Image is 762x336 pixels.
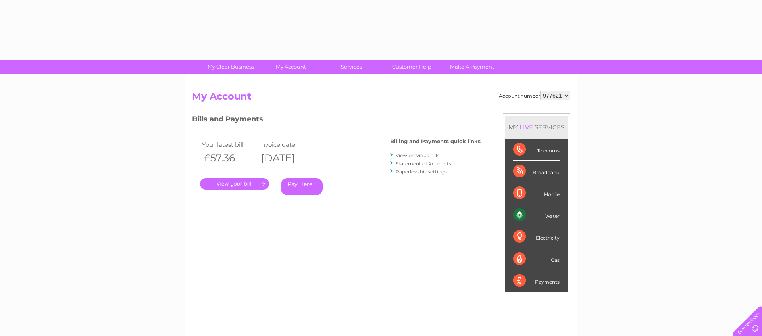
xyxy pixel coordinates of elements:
h4: Billing and Payments quick links [390,138,481,144]
td: Invoice date [257,139,314,150]
div: Account number [499,91,570,100]
a: Paperless bill settings [396,169,447,175]
a: Statement of Accounts [396,161,451,167]
div: Broadband [513,161,560,182]
div: Payments [513,270,560,292]
a: Services [319,60,384,74]
th: [DATE] [257,150,314,166]
div: Water [513,204,560,226]
a: . [200,178,269,190]
div: Telecoms [513,139,560,161]
h2: My Account [192,91,570,106]
div: Mobile [513,182,560,204]
a: View previous bills [396,152,439,158]
h3: Bills and Payments [192,113,481,127]
a: Pay Here [281,178,323,195]
div: LIVE [518,123,535,131]
th: £57.36 [200,150,257,166]
div: MY SERVICES [505,116,568,138]
a: Customer Help [379,60,444,74]
a: Make A Payment [439,60,505,74]
td: Your latest bill [200,139,257,150]
a: My Account [258,60,324,74]
div: Gas [513,248,560,270]
div: Electricity [513,226,560,248]
a: My Clear Business [198,60,264,74]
